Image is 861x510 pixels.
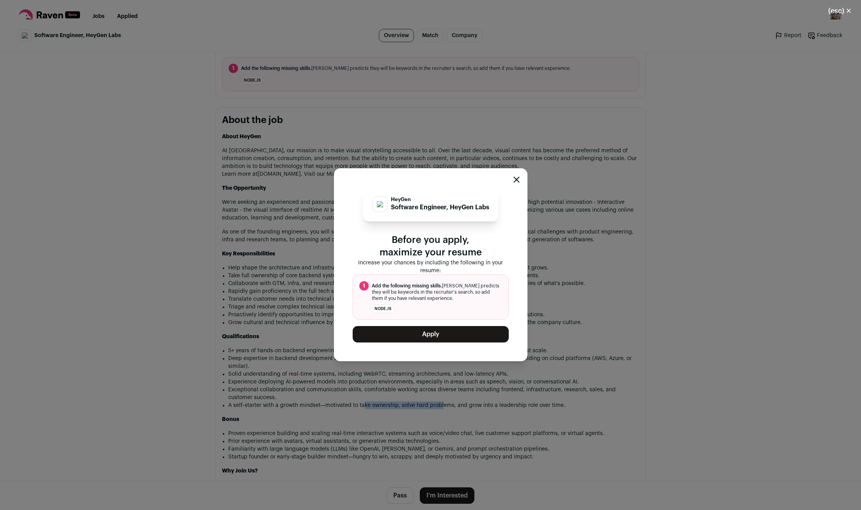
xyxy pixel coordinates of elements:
[353,326,509,342] button: Apply
[377,201,383,207] img: e9a2b252386537c2fc8e6913cbe4e57552cd3f5be1791aea942425b295a16e1b.svg
[391,203,489,212] p: Software Engineer, HeyGen Labs
[353,234,509,259] p: Before you apply, maximize your resume
[359,281,369,291] span: 1
[372,284,442,288] span: Add the following missing skills.
[513,177,520,183] button: Close modal
[372,305,394,313] li: Node.js
[819,2,861,20] button: Close modal
[353,259,509,275] p: Increase your chances by including the following in your resume:
[372,283,502,301] span: [PERSON_NAME] predicts they will be keywords in the recruiter's search, so add them if you have r...
[391,196,489,203] p: HeyGen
